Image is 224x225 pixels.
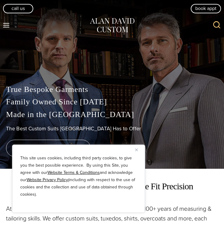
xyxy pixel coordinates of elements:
h2: Bespoke Suits Tailored to Absolute Fit Precision [6,181,218,192]
span: book an appointment [21,144,75,152]
a: Website Terms & Conditions [47,169,100,176]
h1: The Best Custom Suits [GEOGRAPHIC_DATA] Has to Offer [6,126,218,132]
a: Website Privacy Policy [27,177,68,183]
a: book appt [191,4,221,13]
img: Close [135,148,138,151]
img: Alan David Custom [89,17,135,34]
a: book an appointment [6,140,91,157]
button: Close [135,146,142,153]
p: True Bespoke Garments Family Owned Since [DATE] Made in the [GEOGRAPHIC_DATA] [6,83,218,121]
p: This site uses cookies, including third party cookies, to give you the best possible experience. ... [20,155,137,198]
button: View Search Form [209,18,224,33]
a: Call Us [3,4,33,13]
